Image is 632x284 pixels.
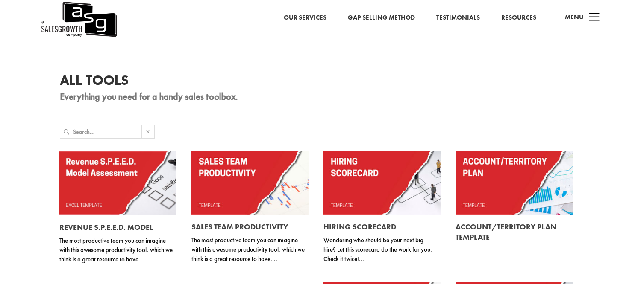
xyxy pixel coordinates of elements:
[284,12,326,23] a: Our Services
[73,125,141,138] input: Search...
[60,92,573,102] p: Everything you need for a handy sales toolbox.
[436,12,480,23] a: Testimonials
[348,12,415,23] a: Gap Selling Method
[565,13,584,21] span: Menu
[501,12,536,23] a: Resources
[586,9,603,26] span: a
[60,73,573,92] h1: All Tools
